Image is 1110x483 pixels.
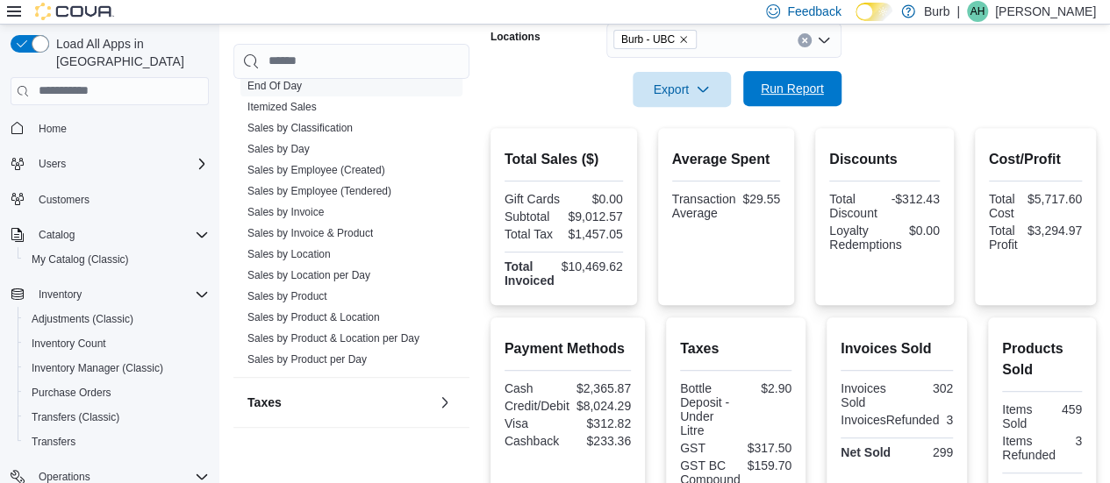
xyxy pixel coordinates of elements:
[247,353,367,366] a: Sales by Product per Day
[680,381,733,437] div: Bottle Deposit - Under Litre
[798,33,812,47] button: Clear input
[32,224,209,245] span: Catalog
[32,188,209,210] span: Customers
[900,381,953,395] div: 302
[817,33,831,47] button: Open list of options
[25,249,136,270] a: My Catalog (Classic)
[247,185,391,197] a: Sales by Employee (Tendered)
[247,227,373,239] a: Sales by Invoice & Product
[247,394,431,411] button: Taxes
[841,413,939,427] div: InvoicesRefunded
[567,192,622,206] div: $0.00
[829,192,881,220] div: Total Discount
[25,407,126,428] a: Transfers (Classic)
[829,149,940,170] h2: Discounts
[680,338,791,359] h2: Taxes
[247,101,317,113] a: Itemized Sales
[18,331,216,356] button: Inventory Count
[970,1,985,22] span: AH
[39,228,75,242] span: Catalog
[829,224,902,252] div: Loyalty Redemptions
[18,430,216,454] button: Transfers
[32,153,209,174] span: Users
[505,227,560,241] div: Total Tax
[505,399,569,413] div: Credit/Debit
[967,1,988,22] div: Axel Holin
[247,289,327,303] span: Sales by Product
[4,187,216,212] button: Customers
[621,31,675,48] span: Burb - UBC
[247,143,310,155] a: Sales by Day
[247,100,317,114] span: Itemized Sales
[761,80,824,97] span: Run Report
[989,149,1082,170] h2: Cost/Profit
[787,3,841,20] span: Feedback
[25,382,118,403] a: Purchase Orders
[39,157,66,171] span: Users
[1063,434,1082,448] div: 3
[25,358,170,379] a: Inventory Manager (Classic)
[247,290,327,302] a: Sales by Product
[39,288,82,302] span: Inventory
[35,3,114,20] img: Cova
[1045,402,1082,416] div: 459
[25,309,140,330] a: Adjustments (Classic)
[247,311,380,323] a: Sales by Product & Location
[25,407,209,428] span: Transfers (Classic)
[505,192,560,206] div: Gift Cards
[900,445,953,459] div: 299
[32,284,89,305] button: Inventory
[247,268,370,282] span: Sales by Location per Day
[562,259,623,273] div: $10,469.62
[25,333,209,354] span: Inventory Count
[247,331,419,345] span: Sales by Product & Location per Day
[247,226,373,240] span: Sales by Invoice & Product
[995,1,1096,22] p: [PERSON_NAME]
[505,210,560,224] div: Subtotal
[567,210,622,224] div: $9,012.57
[247,352,367,366] span: Sales by Product per Day
[18,405,216,430] button: Transfers (Classic)
[1028,192,1082,206] div: $5,717.60
[247,310,380,324] span: Sales by Product & Location
[18,356,216,380] button: Inventory Manager (Classic)
[678,34,689,45] button: Remove Burb - UBC from selection in this group
[247,80,302,92] a: End Of Day
[491,30,541,44] label: Locations
[18,247,216,272] button: My Catalog (Classic)
[1002,402,1039,430] div: Items Sold
[32,361,163,375] span: Inventory Manager (Classic)
[233,75,469,377] div: Sales
[32,337,106,351] span: Inventory Count
[32,153,73,174] button: Users
[247,79,302,93] span: End Of Day
[32,386,111,400] span: Purchase Orders
[32,312,133,326] span: Adjustments (Classic)
[247,269,370,281] a: Sales by Location per Day
[567,227,622,241] div: $1,457.05
[25,309,209,330] span: Adjustments (Classic)
[1002,434,1056,462] div: Items Refunded
[32,118,74,139] a: Home
[571,381,631,395] div: $2,365.87
[32,284,209,305] span: Inventory
[633,72,731,107] button: Export
[434,392,455,413] button: Taxes
[571,434,631,448] div: $233.36
[856,3,892,21] input: Dark Mode
[39,193,90,207] span: Customers
[247,163,385,177] span: Sales by Employee (Created)
[247,164,385,176] a: Sales by Employee (Created)
[742,192,780,206] div: $29.55
[743,71,841,106] button: Run Report
[643,72,720,107] span: Export
[1028,224,1082,238] div: $3,294.97
[247,184,391,198] span: Sales by Employee (Tendered)
[18,380,216,405] button: Purchase Orders
[25,333,113,354] a: Inventory Count
[32,189,97,210] a: Customers
[25,431,209,452] span: Transfers
[989,192,1020,220] div: Total Cost
[49,35,209,70] span: Load All Apps in [GEOGRAPHIC_DATA]
[25,358,209,379] span: Inventory Manager (Classic)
